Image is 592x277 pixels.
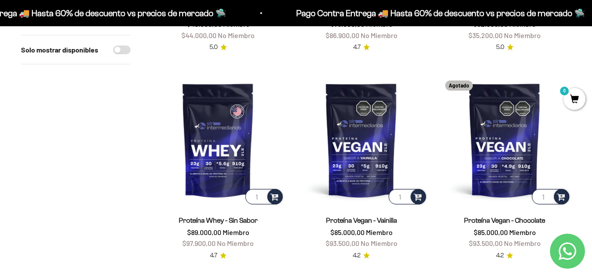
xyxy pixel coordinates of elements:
a: 0 [564,95,585,105]
span: $93.500,00 [469,239,503,247]
a: 4.24.2 de 5.0 estrellas [353,251,370,260]
a: Proteína Vegan - Chocolate [464,217,545,224]
span: $85.000,00 [330,228,365,236]
span: 4.7 [210,251,217,260]
a: 5.05.0 de 5.0 estrellas [209,42,227,52]
a: 4.24.2 de 5.0 estrellas [496,251,513,260]
span: 4.7 [353,42,361,52]
a: Proteína Whey - Sin Sabor [179,217,258,224]
span: $97.900,00 [182,239,216,247]
a: 5.05.0 de 5.0 estrellas [496,42,514,52]
span: Miembro [223,228,249,236]
span: 4.2 [496,251,504,260]
span: $86.900,00 [326,31,359,39]
a: Proteína Vegan - Vainilla [326,217,397,224]
p: Pago Contra Entrega 🚚 Hasta 60% de descuento vs precios de mercado 🛸 [282,6,571,20]
span: 5.0 [496,42,504,52]
span: $35.200,00 [468,31,503,39]
mark: 0 [559,86,570,96]
a: 4.74.7 de 5.0 estrellas [353,42,370,52]
span: $89.000,00 [187,228,221,236]
label: Solo mostrar disponibles [21,44,98,56]
span: No Miembro [504,31,541,39]
span: No Miembro [218,31,255,39]
span: Miembro [366,228,393,236]
span: No Miembro [361,239,397,247]
span: Miembro [509,228,536,236]
span: No Miembro [361,31,397,39]
span: 4.2 [353,251,361,260]
span: No Miembro [504,239,541,247]
span: 5.0 [209,42,218,52]
span: No Miembro [217,239,254,247]
a: 4.74.7 de 5.0 estrellas [210,251,227,260]
span: $44.000,00 [181,31,216,39]
span: $93.500,00 [326,239,359,247]
span: $85.000,00 [474,228,508,236]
